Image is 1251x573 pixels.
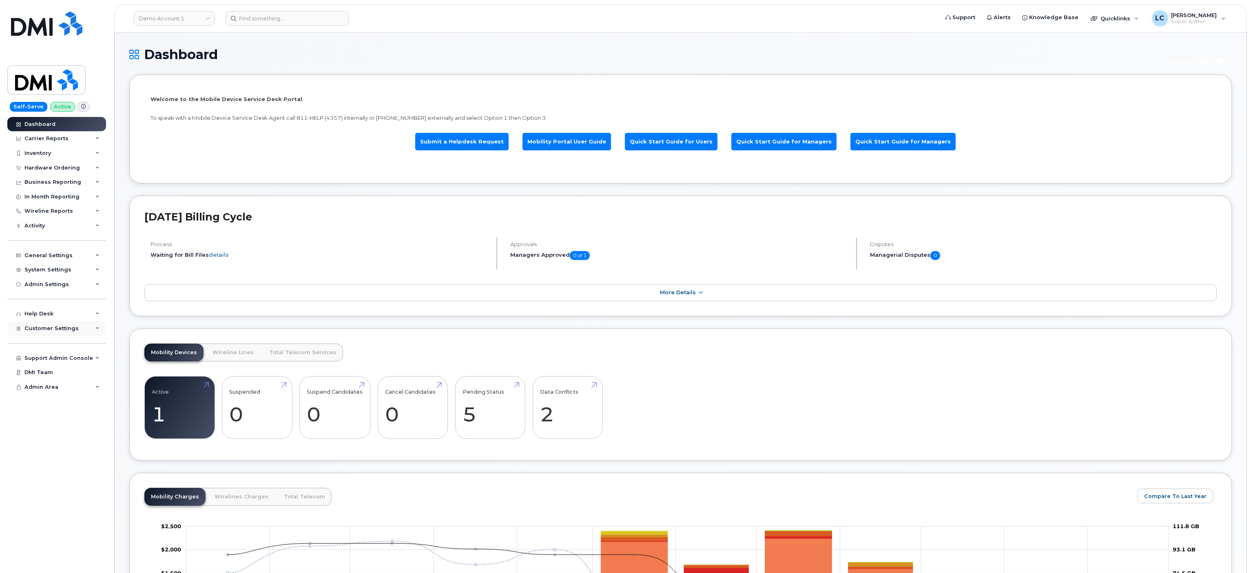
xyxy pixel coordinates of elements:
button: Customer Card [1158,54,1232,68]
a: Cancel Candidates 0 [385,381,440,434]
h4: Approvals [510,241,849,247]
span: Compare To Last Year [1144,492,1207,500]
h5: Managers Approved [510,251,849,260]
a: Total Telecom Services [263,344,343,361]
button: Compare To Last Year [1137,489,1213,503]
a: details [209,251,229,258]
tspan: 93.1 GB [1173,546,1196,553]
h2: [DATE] Billing Cycle [144,211,1217,223]
a: Total Telecom [277,488,332,506]
a: Quick Start Guide for Managers [731,133,837,150]
a: Data Conflicts 2 [540,381,595,434]
tspan: $2,000 [161,546,181,553]
span: More Details [660,289,696,295]
a: Wirelines Charges [208,488,275,506]
h4: Process [151,241,489,247]
p: To speak with a Mobile Device Service Desk Agent call 811-HELP (4357) internally or [PHONE_NUMBER... [151,114,1211,122]
a: Submit a Helpdesk Request [415,133,509,150]
g: $0 [161,546,181,553]
a: Wireline Lines [206,344,260,361]
p: Welcome to the Mobile Device Service Desk Portal [151,95,1211,103]
tspan: 111.8 GB [1173,522,1199,529]
a: Quick Start Guide for Managers [850,133,956,150]
a: Quick Start Guide for Users [625,133,717,150]
a: Mobility Charges [144,488,206,506]
a: Mobility Portal User Guide [523,133,611,150]
span: 0 of 1 [570,251,590,260]
a: Suspended 0 [230,381,285,434]
g: $0 [161,522,181,529]
span: 0 [930,251,940,260]
li: Waiting for Bill Files [151,251,489,259]
a: Mobility Devices [144,344,204,361]
h5: Managerial Disputes [870,251,1217,260]
tspan: $2,500 [161,522,181,529]
h4: Disputes [870,241,1217,247]
a: Suspend Candidates 0 [307,381,363,434]
a: Pending Status 5 [463,381,518,434]
a: Active 1 [152,381,207,434]
h1: Dashboard [129,47,1154,62]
